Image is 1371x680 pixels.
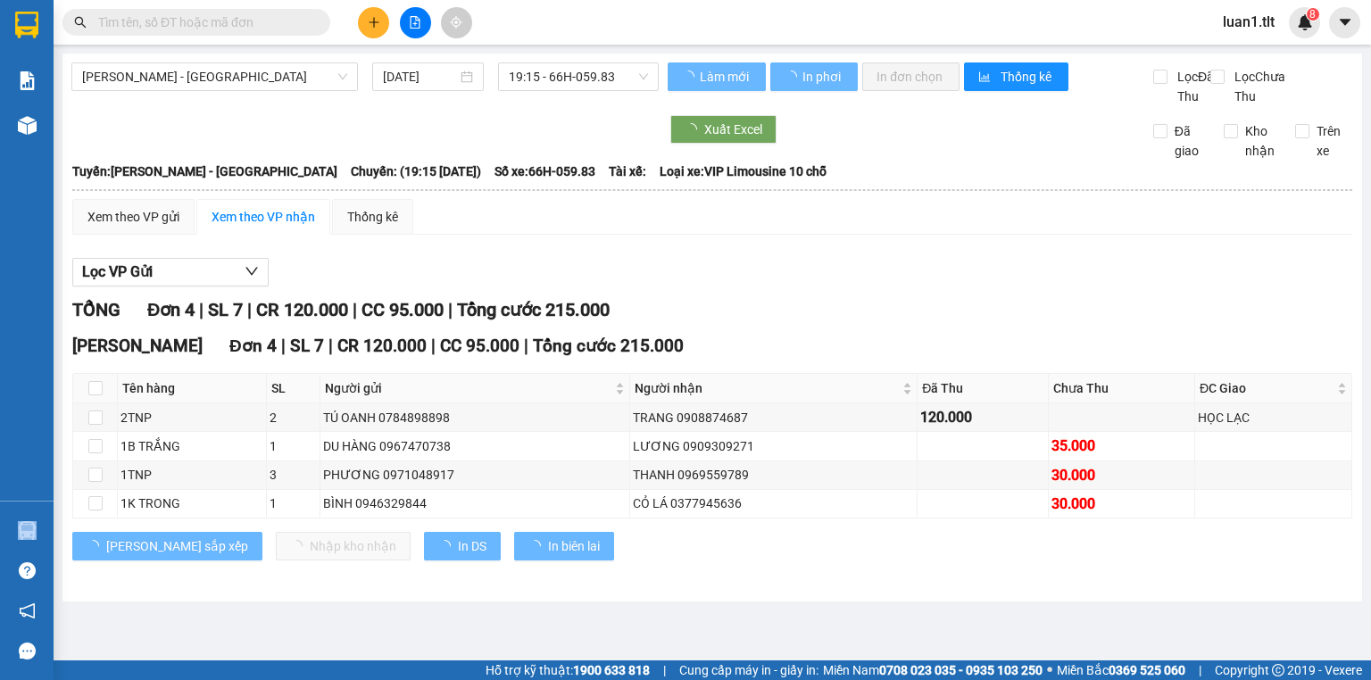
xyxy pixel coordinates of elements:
[281,336,286,356] span: |
[106,536,248,556] span: [PERSON_NAME] sắp xếp
[1051,435,1192,457] div: 35.000
[494,162,595,181] span: Số xe: 66H-059.83
[19,562,36,579] span: question-circle
[438,540,458,552] span: loading
[704,120,762,139] span: Xuất Excel
[548,536,600,556] span: In biên lai
[323,408,627,427] div: TÚ OANH 0784898898
[633,465,914,485] div: THANH 0969559789
[229,336,277,356] span: Đơn 4
[514,532,614,560] button: In biên lai
[208,299,243,320] span: SL 7
[323,465,627,485] div: PHƯƠNG 0971048917
[18,521,37,540] img: warehouse-icon
[635,378,899,398] span: Người nhận
[347,207,398,227] div: Thống kê
[633,436,914,456] div: LƯƠNG 0909309271
[685,123,704,136] span: loading
[441,7,472,38] button: aim
[964,62,1068,91] button: bar-chartThống kê
[633,493,914,513] div: CỎ LÁ 0377945636
[87,540,106,552] span: loading
[245,264,259,278] span: down
[15,12,38,38] img: logo-vxr
[18,71,37,90] img: solution-icon
[1051,464,1192,486] div: 30.000
[573,663,650,677] strong: 1900 633 818
[524,336,528,356] span: |
[458,536,486,556] span: In DS
[660,162,827,181] span: Loại xe: VIP Limousine 10 chỗ
[118,374,267,403] th: Tên hàng
[679,660,818,680] span: Cung cấp máy in - giấy in:
[1057,660,1185,680] span: Miền Bắc
[276,532,411,560] button: Nhập kho nhận
[486,660,650,680] span: Hỗ trợ kỹ thuật:
[98,12,309,32] input: Tìm tên, số ĐT hoặc mã đơn
[450,16,462,29] span: aim
[120,493,263,513] div: 1K TRONG
[87,207,179,227] div: Xem theo VP gửi
[609,162,646,181] span: Tài xế:
[1307,8,1319,21] sup: 8
[383,67,456,87] input: 12/09/2025
[528,540,548,552] span: loading
[1309,8,1316,21] span: 8
[633,408,914,427] div: TRANG 0908874687
[1309,121,1353,161] span: Trên xe
[1051,493,1192,515] div: 30.000
[147,299,195,320] span: Đơn 4
[270,408,318,427] div: 2
[120,436,263,456] div: 1B TRẮNG
[457,299,610,320] span: Tổng cước 215.000
[1209,11,1289,33] span: luan1.tlt
[918,374,1048,403] th: Đã Thu
[409,16,421,29] span: file-add
[82,63,347,90] span: Hồ Chí Minh - Mỹ Tho
[74,16,87,29] span: search
[19,643,36,659] span: message
[700,67,752,87] span: Làm mới
[358,7,389,38] button: plus
[668,62,766,91] button: Làm mới
[351,162,481,181] span: Chuyến: (19:15 [DATE])
[1200,378,1334,398] span: ĐC Giao
[325,378,611,398] span: Người gửi
[256,299,348,320] span: CR 120.000
[1170,67,1217,106] span: Lọc Đã Thu
[978,70,993,85] span: bar-chart
[18,116,37,135] img: warehouse-icon
[72,299,120,320] span: TỔNG
[1238,121,1282,161] span: Kho nhận
[823,660,1043,680] span: Miền Nam
[785,70,800,83] span: loading
[1001,67,1054,87] span: Thống kê
[270,436,318,456] div: 1
[431,336,436,356] span: |
[72,532,262,560] button: [PERSON_NAME] sắp xếp
[1047,667,1052,674] span: ⚪️
[368,16,380,29] span: plus
[270,465,318,485] div: 3
[212,207,315,227] div: Xem theo VP nhận
[533,336,684,356] span: Tổng cước 215.000
[1329,7,1360,38] button: caret-down
[1297,14,1313,30] img: icon-new-feature
[1272,664,1284,676] span: copyright
[663,660,666,680] span: |
[120,408,263,427] div: 2TNP
[862,62,960,91] button: In đơn chọn
[72,336,203,356] span: [PERSON_NAME]
[802,67,843,87] span: In phơi
[448,299,453,320] span: |
[1049,374,1195,403] th: Chưa Thu
[1167,121,1211,161] span: Đã giao
[337,336,427,356] span: CR 120.000
[1337,14,1353,30] span: caret-down
[1109,663,1185,677] strong: 0369 525 060
[440,336,519,356] span: CC 95.000
[509,63,649,90] span: 19:15 - 66H-059.83
[120,465,263,485] div: 1TNP
[290,336,324,356] span: SL 7
[323,436,627,456] div: DU HÀNG 0967470738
